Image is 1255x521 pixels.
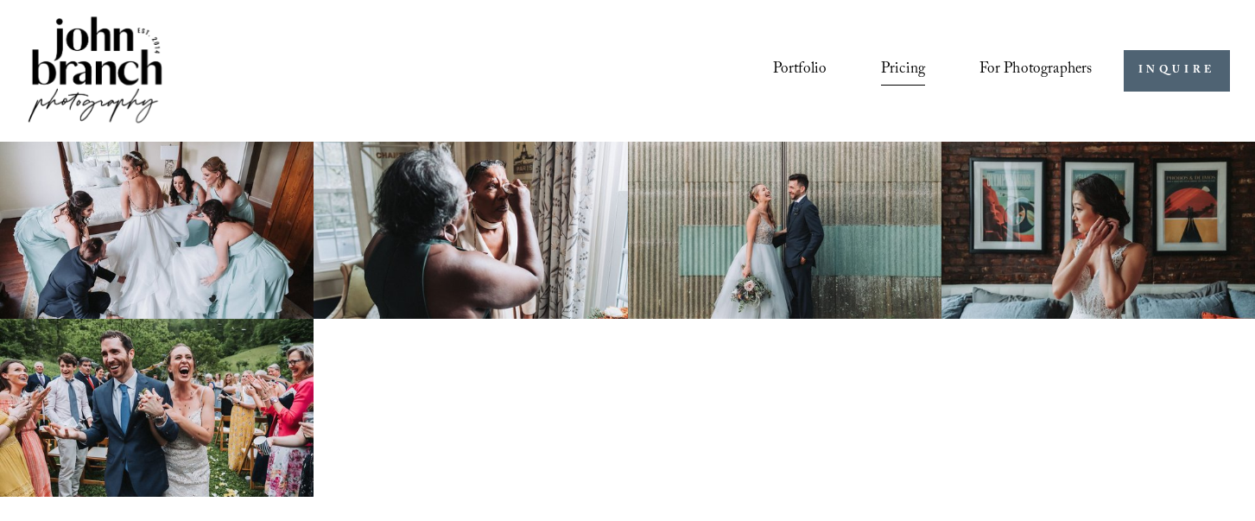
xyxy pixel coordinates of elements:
[628,142,941,319] img: A bride and groom standing together, laughing, with the bride holding a bouquet in front of a cor...
[314,142,627,319] img: Woman applying makeup to another woman near a window with floral curtains and autumn flowers.
[979,56,1093,86] span: For Photographers
[979,54,1093,87] a: folder dropdown
[1124,50,1230,92] a: INQUIRE
[881,54,925,87] a: Pricing
[941,142,1255,319] img: Bride adjusting earring in front of framed posters on a brick wall.
[25,13,165,130] img: John Branch IV Photography
[773,54,827,87] a: Portfolio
